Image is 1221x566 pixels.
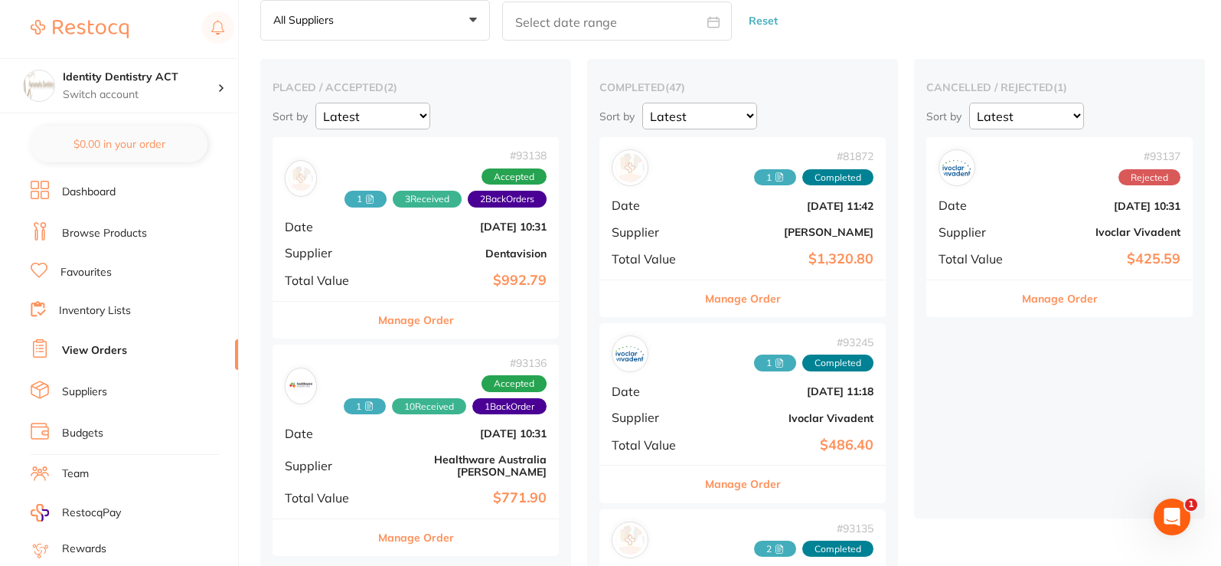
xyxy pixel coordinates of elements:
[707,385,873,398] b: [DATE] 11:18
[615,525,645,555] img: Henry Schein Halas
[380,490,547,506] b: $771.90
[754,169,796,186] span: Received
[344,398,386,415] span: Received
[62,226,147,241] a: Browse Products
[59,303,131,319] a: Inventory Lists
[802,355,873,371] span: Completed
[926,80,1193,94] h2: cancelled / rejected ( 1 )
[705,280,781,317] button: Manage Order
[273,80,559,94] h2: placed / accepted ( 2 )
[482,168,547,185] span: Accepted
[393,191,462,208] span: Received
[285,459,368,473] span: Supplier
[472,398,547,415] span: Back orders
[31,504,49,522] img: RestocqPay
[62,185,116,200] a: Dashboard
[612,384,695,398] span: Date
[289,374,313,398] img: Healthware Australia Ridley
[60,265,112,280] a: Favourites
[612,252,695,266] span: Total Value
[482,375,547,392] span: Accepted
[380,247,547,260] b: Dentavision
[599,110,635,123] p: Sort by
[754,541,796,558] span: Received
[502,2,732,41] input: Select date range
[1027,226,1180,238] b: Ivoclar Vivadent
[317,149,547,162] span: # 93138
[754,150,873,162] span: # 81872
[24,70,54,101] img: Identity Dentistry ACT
[62,426,103,441] a: Budgets
[802,169,873,186] span: Completed
[468,191,547,208] span: Back orders
[1185,499,1197,511] span: 1
[705,466,781,502] button: Manage Order
[1022,280,1098,317] button: Manage Order
[273,137,559,338] div: Dentavision#931381 3Received2BackOrdersAcceptedDate[DATE] 10:31SupplierDentavisionTotal Value$992...
[285,491,368,505] span: Total Value
[378,302,454,339] button: Manage Order
[1027,251,1180,267] b: $425.59
[285,427,368,440] span: Date
[31,20,129,38] img: Restocq Logo
[612,438,695,452] span: Total Value
[380,221,547,233] b: [DATE] 10:31
[754,355,796,371] span: Received
[62,541,106,557] a: Rewards
[392,398,466,415] span: Received
[612,225,695,239] span: Supplier
[273,13,340,27] p: All suppliers
[802,541,873,558] span: Completed
[380,427,547,440] b: [DATE] 10:31
[63,87,217,103] p: Switch account
[707,437,873,453] b: $486.40
[62,343,127,358] a: View Orders
[615,153,645,182] img: Henry Schein Halas
[1027,200,1180,212] b: [DATE] 10:31
[380,273,547,289] b: $992.79
[62,466,89,482] a: Team
[707,251,873,267] b: $1,320.80
[599,80,886,94] h2: completed ( 47 )
[378,519,454,556] button: Manage Order
[939,252,1015,266] span: Total Value
[63,70,217,85] h4: Identity Dentistry ACT
[62,384,107,400] a: Suppliers
[1118,150,1180,162] span: # 93137
[62,505,121,521] span: RestocqPay
[707,412,873,424] b: Ivoclar Vivadent
[273,110,308,123] p: Sort by
[31,11,129,47] a: Restocq Logo
[612,198,695,212] span: Date
[344,191,387,208] span: Received
[273,345,559,556] div: Healthware Australia Ridley#931361 10Received1BackOrderAcceptedDate[DATE] 10:31SupplierHealthware...
[707,200,873,212] b: [DATE] 11:42
[707,226,873,238] b: [PERSON_NAME]
[1118,169,1180,186] span: Rejected
[285,220,368,234] span: Date
[939,225,1015,239] span: Supplier
[289,166,313,191] img: Dentavision
[380,453,547,478] b: Healthware Australia [PERSON_NAME]
[317,357,547,369] span: # 93136
[744,1,782,41] button: Reset
[754,522,873,535] span: # 93135
[31,126,207,162] button: $0.00 in your order
[285,273,368,287] span: Total Value
[285,246,368,260] span: Supplier
[942,153,971,182] img: Ivoclar Vivadent
[926,110,961,123] p: Sort by
[615,339,645,368] img: Ivoclar Vivadent
[612,411,695,424] span: Supplier
[1154,499,1190,535] iframe: Intercom live chat
[939,198,1015,212] span: Date
[31,504,121,522] a: RestocqPay
[754,336,873,348] span: # 93245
